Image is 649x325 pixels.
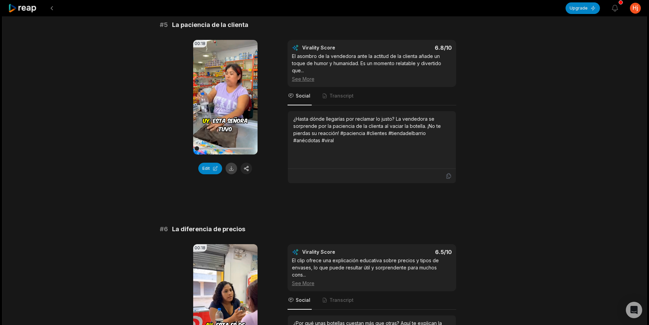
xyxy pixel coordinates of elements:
[172,20,248,30] span: La paciencia de la clienta
[288,87,456,105] nav: Tabs
[293,115,450,144] div: ¿Hasta dónde llegarías por reclamar lo justo? La vendedora se sorprende por la paciencia de la cl...
[302,249,375,255] div: Virality Score
[292,53,452,83] div: El asombro de la vendedora ante la actitud de la clienta añade un toque de humor y humanidad. Es ...
[626,302,642,318] div: Open Intercom Messenger
[193,40,258,154] video: Your browser does not support mp4 format.
[378,249,452,255] div: 6.5 /10
[566,2,600,14] button: Upgrade
[296,92,310,99] span: Social
[292,280,452,287] div: See More
[296,297,310,304] span: Social
[160,20,168,30] span: # 5
[292,257,452,287] div: El clip ofrece una explicación educativa sobre precios y tipos de envases, lo que puede resultar ...
[198,163,222,174] button: Edit
[288,291,456,310] nav: Tabs
[302,44,375,51] div: Virality Score
[172,224,245,234] span: La diferencia de precios
[160,224,168,234] span: # 6
[329,297,354,304] span: Transcript
[292,75,452,83] div: See More
[378,44,452,51] div: 6.8 /10
[329,92,354,99] span: Transcript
